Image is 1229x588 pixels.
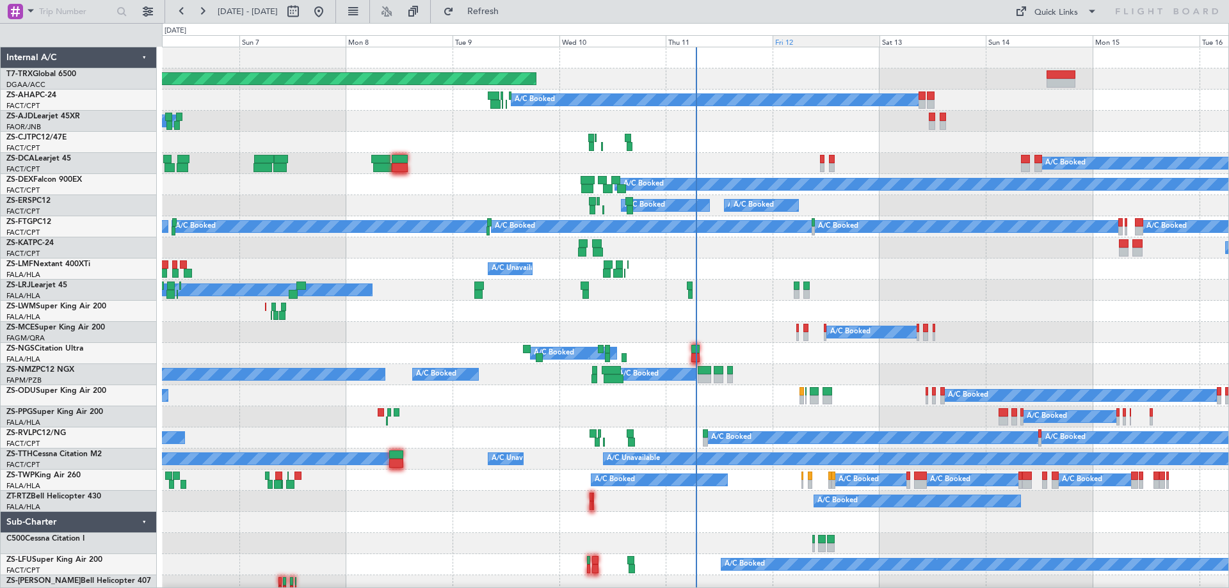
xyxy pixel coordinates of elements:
div: A/C Booked [830,322,871,342]
span: ZS-MCE [6,324,35,331]
span: ZS-AJD [6,113,33,120]
div: Fri 12 [773,35,880,47]
div: A/C Unavailable [492,259,545,278]
a: ZS-LWMSuper King Air 200 [6,303,106,310]
a: ZS-ERSPC12 [6,197,51,205]
a: ZS-NMZPC12 NGX [6,366,74,374]
a: FALA/HLA [6,502,40,512]
div: Mon 15 [1093,35,1200,47]
a: FACT/CPT [6,566,40,575]
a: ZS-KATPC-24 [6,239,54,247]
div: Tue 9 [453,35,559,47]
a: FAOR/JNB [6,122,41,132]
div: A/C Booked [839,470,879,489]
div: [DATE] [165,26,186,36]
button: Refresh [437,1,514,22]
span: ZS-DCA [6,155,35,163]
a: ZS-LMFNextant 400XTi [6,260,90,268]
div: A/C Booked [416,365,456,384]
div: A/C Booked [1045,154,1086,173]
span: ZS-NGS [6,345,35,353]
div: Quick Links [1034,6,1078,19]
a: ZT-RTZBell Helicopter 430 [6,493,101,500]
span: ZT-RTZ [6,493,31,500]
div: Wed 10 [559,35,666,47]
a: ZS-MCESuper King Air 200 [6,324,105,331]
span: C500 [6,535,25,543]
div: A/C Booked [728,196,768,215]
span: ZS-ODU [6,387,36,395]
span: ZS-LFU [6,556,32,564]
div: A/C Booked [817,491,858,511]
a: FALA/HLA [6,481,40,491]
div: A/C Booked [625,196,665,215]
a: ZS-DEXFalcon 900EX [6,176,82,184]
div: A/C Booked [515,90,555,109]
div: A/C Booked [948,386,988,405]
a: ZS-TWPKing Air 260 [6,472,81,479]
a: FACT/CPT [6,228,40,237]
div: A/C Booked [1027,407,1067,426]
div: A/C Booked [623,175,664,194]
a: FAGM/QRA [6,333,45,343]
span: ZS-LRJ [6,282,31,289]
a: ZS-TTHCessna Citation M2 [6,450,102,458]
a: FACT/CPT [6,143,40,153]
a: ZS-AJDLearjet 45XR [6,113,80,120]
div: A/C Booked [734,196,774,215]
div: Thu 11 [666,35,773,47]
a: ZS-LRJLearjet 45 [6,282,67,289]
span: Refresh [456,7,510,16]
div: Sat 6 [133,35,239,47]
span: ZS-FTG [6,218,33,226]
a: FALA/HLA [6,312,40,322]
a: FACT/CPT [6,460,40,470]
span: ZS-PPG [6,408,33,416]
span: ZS-LMF [6,260,33,268]
div: A/C Booked [930,470,970,489]
a: FALA/HLA [6,354,40,364]
a: FACT/CPT [6,164,40,174]
a: C500Cessna Citation I [6,535,84,543]
span: ZS-LWM [6,303,36,310]
span: ZS-CJT [6,134,31,141]
a: ZS-LFUSuper King Air 200 [6,556,102,564]
div: A/C Booked [1062,470,1102,489]
a: FALA/HLA [6,270,40,280]
input: Trip Number [39,2,113,21]
a: ZS-NGSCitation Ultra [6,345,83,353]
a: FACT/CPT [6,207,40,216]
a: ZS-RVLPC12/NG [6,429,66,437]
a: FALA/HLA [6,418,40,427]
div: Sat 13 [880,35,986,47]
div: A/C Booked [495,217,535,236]
a: FACT/CPT [6,439,40,449]
span: ZS-TWP [6,472,35,479]
div: A/C Booked [711,428,751,447]
div: Sun 14 [986,35,1093,47]
a: DGAA/ACC [6,80,45,90]
div: A/C Unavailable [607,449,660,468]
button: Quick Links [1009,1,1104,22]
span: ZS-[PERSON_NAME] [6,577,81,585]
span: ZS-RVL [6,429,32,437]
a: FALA/HLA [6,291,40,301]
a: ZS-[PERSON_NAME]Bell Helicopter 407 [6,577,151,585]
div: A/C Unavailable [492,449,545,468]
span: ZS-ERS [6,197,32,205]
a: ZS-PPGSuper King Air 200 [6,408,103,416]
div: A/C Booked [175,217,216,236]
a: ZS-CJTPC12/47E [6,134,67,141]
div: Sun 7 [239,35,346,47]
div: A/C Booked [818,217,858,236]
div: Mon 8 [346,35,453,47]
a: FAPM/PZB [6,376,42,385]
span: [DATE] - [DATE] [218,6,278,17]
span: ZS-DEX [6,176,33,184]
div: A/C Booked [595,470,635,489]
span: ZS-TTH [6,450,33,458]
div: A/C Booked [534,344,574,363]
a: T7-TRXGlobal 6500 [6,70,76,78]
div: A/C Booked [1146,217,1187,236]
a: FACT/CPT [6,249,40,258]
